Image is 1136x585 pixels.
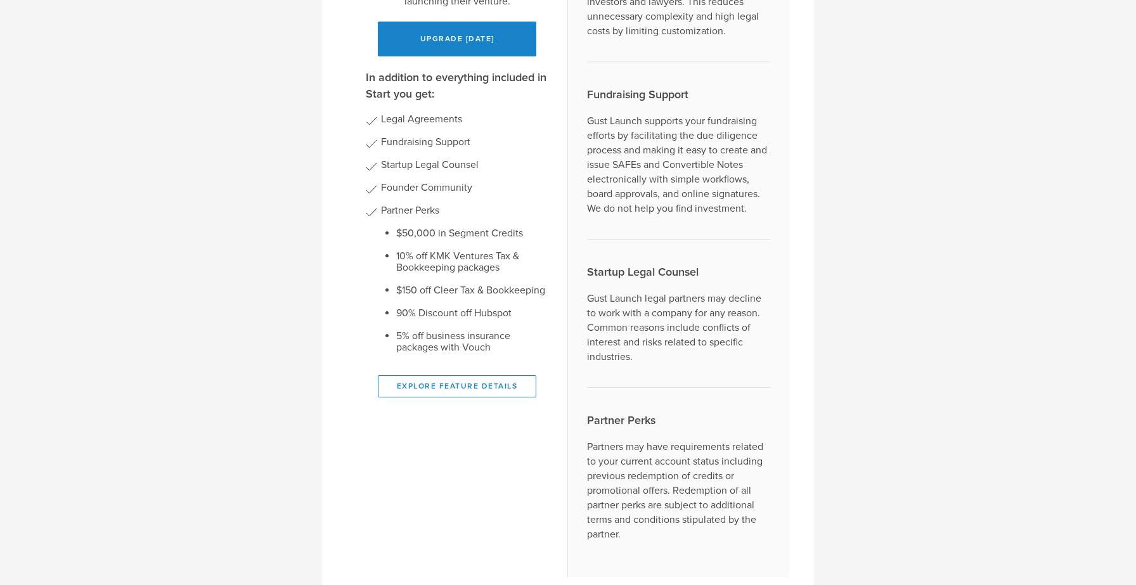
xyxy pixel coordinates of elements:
[381,113,548,125] li: Legal Agreements
[381,205,548,353] li: Partner Perks
[587,86,770,103] h3: Fundraising Support
[396,228,548,239] li: $50,000 in Segment Credits
[381,159,548,170] li: Startup Legal Counsel
[587,292,770,364] p: Gust Launch legal partners may decline to work with a company for any reason. Common reasons incl...
[396,285,548,296] li: $150 off Cleer Tax & Bookkeeping
[587,264,770,280] h3: Startup Legal Counsel
[396,307,548,319] li: 90% Discount off Hubspot
[396,250,548,273] li: 10% off KMK Ventures Tax & Bookkeeping packages
[381,182,548,193] li: Founder Community
[366,69,548,102] h3: In addition to everything included in Start you get:
[587,114,770,216] p: Gust Launch supports your fundraising efforts by facilitating the due diligence process and makin...
[378,375,536,397] button: Explore Feature Details
[396,330,548,353] li: 5% off business insurance packages with Vouch
[587,440,770,542] p: Partners may have requirements related to your current account status including previous redempti...
[587,412,770,428] h3: Partner Perks
[381,136,548,148] li: Fundraising Support
[378,22,536,56] button: Upgrade [DATE]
